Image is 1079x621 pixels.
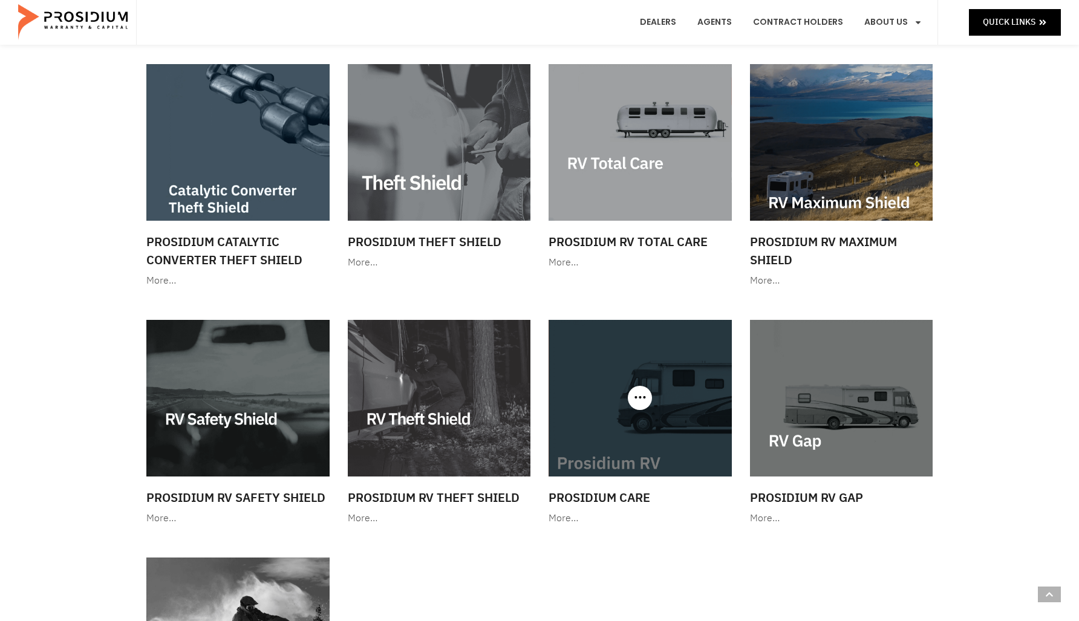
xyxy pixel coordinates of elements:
[744,314,939,533] a: Prosidium RV Gap More…
[750,489,933,507] h3: Prosidium RV Gap
[146,272,330,290] div: More…
[744,58,939,296] a: Prosidium RV Maximum Shield More…
[969,9,1061,35] a: Quick Links
[140,314,336,533] a: Prosidium RV Safety Shield More…
[750,233,933,269] h3: Prosidium RV Maximum Shield
[549,233,732,251] h3: Prosidium RV Total Care
[348,510,531,527] div: More…
[543,314,738,533] a: Prosidium Care More…
[543,58,738,278] a: Prosidium RV Total Care More…
[140,58,336,296] a: Prosidium Catalytic Converter Theft Shield More…
[342,58,537,278] a: Prosidium Theft Shield More…
[348,233,531,251] h3: Prosidium Theft Shield
[750,272,933,290] div: More…
[342,314,537,533] a: Prosidium RV Theft Shield More…
[549,489,732,507] h3: Prosidium Care
[549,510,732,527] div: More…
[983,15,1035,30] span: Quick Links
[348,254,531,271] div: More…
[146,233,330,269] h3: Prosidium Catalytic Converter Theft Shield
[146,510,330,527] div: More…
[348,489,531,507] h3: Prosidium RV Theft Shield
[750,510,933,527] div: More…
[146,489,330,507] h3: Prosidium RV Safety Shield
[549,254,732,271] div: More…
